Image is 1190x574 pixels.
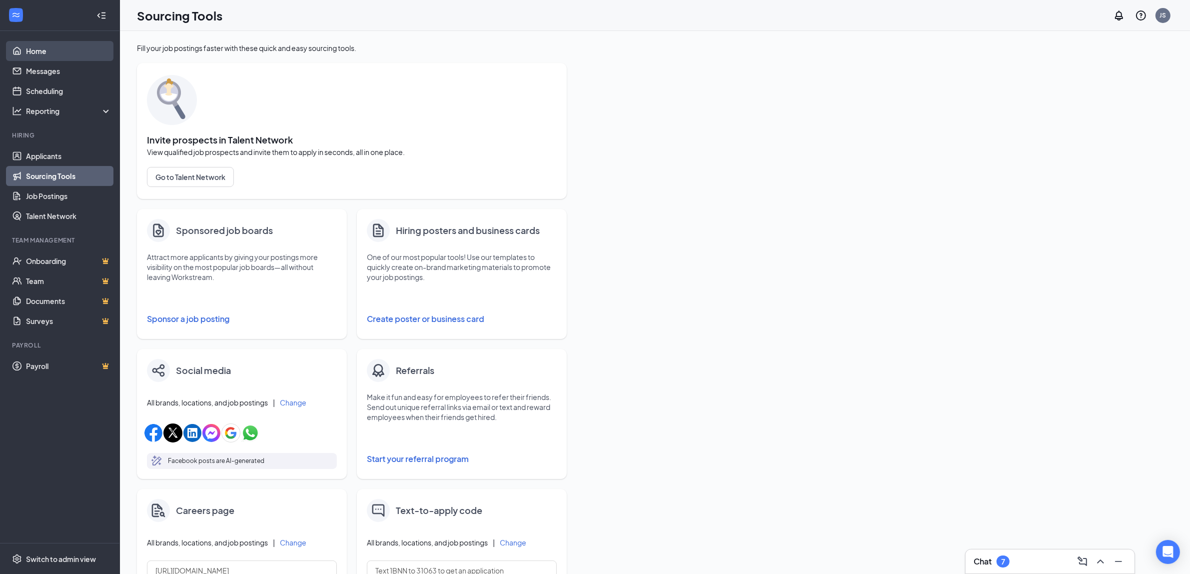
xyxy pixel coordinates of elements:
[26,186,111,206] a: Job Postings
[1077,555,1089,567] svg: ComposeMessage
[150,222,166,238] img: clipboard
[26,106,112,116] div: Reporting
[221,423,240,442] img: googleIcon
[1093,553,1109,569] button: ChevronUp
[183,424,201,442] img: linkedinIcon
[26,166,111,186] a: Sourcing Tools
[12,554,22,564] svg: Settings
[367,252,557,282] p: One of our most popular tools! Use our templates to quickly create on-brand marketing materials t...
[11,10,21,20] svg: WorkstreamLogo
[26,61,111,81] a: Messages
[280,399,306,406] button: Change
[26,271,111,291] a: TeamCrown
[26,356,111,376] a: PayrollCrown
[26,554,96,564] div: Switch to admin view
[147,147,557,157] span: View qualified job prospects and invite them to apply in seconds, all in one place.
[367,309,557,329] button: Create poster or business card
[370,222,386,239] svg: Document
[12,106,22,116] svg: Analysis
[26,41,111,61] a: Home
[493,537,495,548] div: |
[26,81,111,101] a: Scheduling
[1156,540,1180,564] div: Open Intercom Messenger
[241,424,259,442] img: whatsappIcon
[12,236,109,244] div: Team Management
[147,167,234,187] button: Go to Talent Network
[26,311,111,331] a: SurveysCrown
[1135,9,1147,21] svg: QuestionInfo
[1001,557,1005,566] div: 7
[1075,553,1091,569] button: ComposeMessage
[1095,555,1107,567] svg: ChevronUp
[176,363,231,377] h4: Social media
[273,397,275,408] div: |
[26,146,111,166] a: Applicants
[163,423,182,442] img: xIcon
[147,167,557,187] a: Go to Talent Network
[144,424,162,442] img: facebookIcon
[96,10,106,20] svg: Collapse
[147,252,337,282] p: Attract more applicants by giving your postings more visibility on the most popular job boards—al...
[147,75,197,125] img: sourcing-tools
[396,363,434,377] h4: Referrals
[147,135,557,145] span: Invite prospects in Talent Network
[367,449,557,469] button: Start your referral program
[176,503,234,517] h4: Careers page
[1111,553,1127,569] button: Minimize
[396,223,540,237] h4: Hiring posters and business cards
[12,341,109,349] div: Payroll
[372,504,385,517] img: text
[396,503,482,517] h4: Text-to-apply code
[1113,9,1125,21] svg: Notifications
[273,537,275,548] div: |
[367,537,488,547] span: All brands, locations, and job postings
[147,397,268,407] span: All brands, locations, and job postings
[974,556,992,567] h3: Chat
[26,206,111,226] a: Talent Network
[12,131,109,139] div: Hiring
[280,539,306,546] button: Change
[151,455,163,467] svg: MagicPencil
[151,503,165,517] img: careers
[26,251,111,271] a: OnboardingCrown
[168,456,264,466] p: Facebook posts are AI-generated
[1160,11,1167,19] div: JS
[147,309,337,329] button: Sponsor a job posting
[202,424,220,442] img: facebookMessengerIcon
[367,392,557,422] p: Make it fun and easy for employees to refer their friends. Send out unique referral links via ema...
[147,537,268,547] span: All brands, locations, and job postings
[26,291,111,311] a: DocumentsCrown
[137,7,222,24] h1: Sourcing Tools
[152,364,165,377] img: share
[137,43,567,53] div: Fill your job postings faster with these quick and easy sourcing tools.
[500,539,526,546] button: Change
[176,223,273,237] h4: Sponsored job boards
[1113,555,1125,567] svg: Minimize
[370,362,386,378] img: badge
